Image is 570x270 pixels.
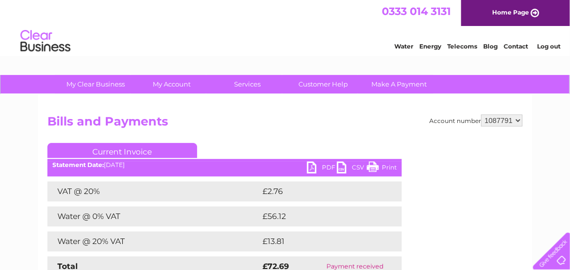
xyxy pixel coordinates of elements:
a: Services [207,75,289,93]
a: Customer Help [283,75,365,93]
a: My Clear Business [55,75,137,93]
a: Water [394,42,413,50]
img: logo.png [20,26,71,56]
a: Energy [419,42,441,50]
a: Telecoms [447,42,477,50]
a: My Account [131,75,213,93]
td: £56.12 [260,206,381,226]
a: 0333 014 3131 [382,5,451,17]
div: Clear Business is a trading name of Verastar Limited (registered in [GEOGRAPHIC_DATA] No. 3667643... [50,5,522,48]
h2: Bills and Payments [47,114,523,133]
a: Contact [504,42,528,50]
a: CSV [337,161,367,176]
td: Water @ 20% VAT [47,231,260,251]
div: Account number [429,114,523,126]
a: Print [367,161,397,176]
b: Statement Date: [52,161,104,168]
td: £13.81 [260,231,380,251]
a: PDF [307,161,337,176]
div: [DATE] [47,161,402,168]
a: Log out [537,42,561,50]
a: Make A Payment [358,75,441,93]
a: Blog [483,42,498,50]
td: Water @ 0% VAT [47,206,260,226]
td: £2.76 [260,181,378,201]
td: VAT @ 20% [47,181,260,201]
a: Current Invoice [47,143,197,158]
